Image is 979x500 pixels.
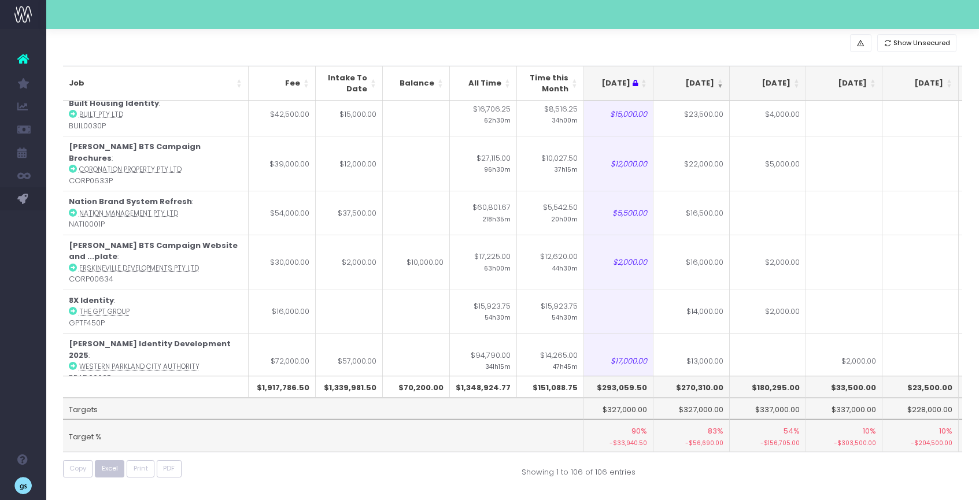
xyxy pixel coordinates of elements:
small: -$33,940.50 [583,437,647,448]
small: 63h00m [484,262,511,273]
abbr: Coronation Property Pty Ltd [79,165,182,174]
th: All Time: activate to sort column ascending [450,66,517,101]
button: Show Unsecured [877,34,957,52]
td: $16,000.00 [653,235,730,290]
td: Target % [63,419,584,451]
th: Dec 25: activate to sort column ascending [882,66,959,101]
th: $270,310.00 [653,376,730,398]
abbr: Erskineville Developments Pty Ltd [79,264,199,273]
td: $22,000.00 [653,136,730,191]
th: $151,088.75 [517,376,584,398]
span: 54% [784,425,800,437]
small: 34h00m [552,114,578,125]
td: $2,000.00 [730,235,806,290]
button: Excel [95,460,124,478]
th: Nov 25: activate to sort column ascending [806,66,882,101]
button: Copy [63,460,93,478]
small: 44h30m [552,262,578,273]
span: PDF [163,464,175,473]
abbr: The GPT Group [79,307,130,316]
abbr: Western Parkland City Authority [79,362,200,371]
th: $70,200.00 [383,376,450,398]
th: $33,500.00 [806,376,882,398]
strong: [PERSON_NAME] Identity Development 2025 [69,338,231,361]
td: : CORP0633P [63,136,249,191]
td: $16,000.00 [249,290,316,334]
th: Balance: activate to sort column ascending [383,66,450,101]
td: $2,000.00 [577,235,653,290]
td: $337,000.00 [730,398,806,420]
td: $8,516.25 [517,92,584,136]
span: Excel [102,464,118,473]
small: 96h30m [484,164,511,174]
td: $15,000.00 [316,92,383,136]
td: $327,000.00 [577,398,653,420]
td: $228,000.00 [882,398,959,420]
abbr: Built Pty Ltd [79,110,123,119]
strong: 8X Identity [69,295,114,306]
td: $14,265.00 [517,333,584,388]
td: $16,706.25 [450,92,517,136]
th: $1,339,981.50 [316,376,383,398]
td: $5,000.00 [730,136,806,191]
th: Time this Month: activate to sort column ascending [517,66,584,101]
td: $337,000.00 [806,398,882,420]
td: $23,500.00 [653,92,730,136]
td: $12,620.00 [517,235,584,290]
th: $180,295.00 [730,376,806,398]
td: $72,000.00 [249,333,316,388]
td: $14,000.00 [653,290,730,334]
td: $54,000.00 [249,191,316,235]
th: Sep 25: activate to sort column ascending [653,66,730,101]
td: $30,000.00 [249,235,316,290]
th: $1,917,786.50 [249,376,316,398]
td: $2,000.00 [316,235,383,290]
td: $12,000.00 [577,136,653,191]
small: 341h15m [485,361,511,371]
strong: Built Housing Identity [69,98,159,109]
td: $10,000.00 [383,235,450,290]
th: $1,348,924.77 [450,376,517,398]
td: $16,500.00 [653,191,730,235]
td: $5,542.50 [517,191,584,235]
td: $39,000.00 [249,136,316,191]
td: $10,027.50 [517,136,584,191]
span: 10% [939,425,952,437]
td: : BUIL0030P [63,92,249,136]
small: 37h15m [554,164,578,174]
small: -$303,500.00 [812,437,876,448]
img: images/default_profile_image.png [14,477,32,494]
td: $15,923.75 [517,290,584,334]
td: $2,000.00 [806,333,882,388]
td: $94,790.00 [450,333,517,388]
small: 47h45m [553,361,578,371]
span: 10% [863,425,876,437]
td: $15,000.00 [577,92,653,136]
small: -$56,690.00 [659,437,723,448]
td: : NATI0001P [63,191,249,235]
td: $27,115.00 [450,136,517,191]
td: $2,000.00 [730,290,806,334]
div: Showing 1 to 106 of 106 entries [522,460,636,478]
td: : BRAD0002P [63,333,249,388]
span: 83% [708,425,723,437]
th: Oct 25: activate to sort column ascending [730,66,806,101]
td: $37,500.00 [316,191,383,235]
td: : GPTF450P [63,290,249,334]
td: : CORP00634 [63,235,249,290]
th: Job: activate to sort column ascending [63,66,249,101]
td: $4,000.00 [730,92,806,136]
td: $15,923.75 [450,290,517,334]
td: $17,000.00 [577,333,653,388]
td: $60,801.67 [450,191,517,235]
small: 62h30m [484,114,511,125]
small: 218h35m [482,213,511,224]
strong: Nation Brand System Refresh [69,196,192,207]
th: Fee: activate to sort column ascending [249,66,316,101]
button: PDF [157,460,182,478]
th: Intake To Date: activate to sort column ascending [316,66,383,101]
strong: [PERSON_NAME] BTS Campaign Brochures [69,141,201,164]
span: Show Unsecured [893,38,950,48]
td: $5,500.00 [577,191,653,235]
abbr: Nation Management Pty Ltd [79,209,178,218]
